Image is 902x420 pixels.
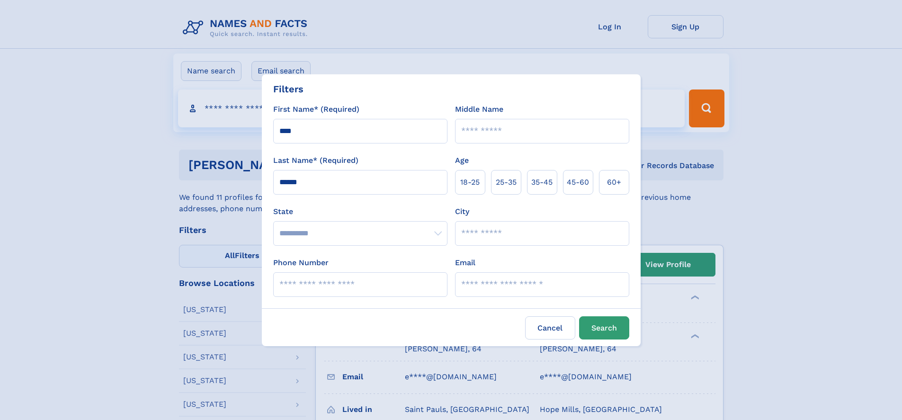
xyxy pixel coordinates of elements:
[525,316,575,340] label: Cancel
[607,177,621,188] span: 60+
[567,177,589,188] span: 45‑60
[273,155,358,166] label: Last Name* (Required)
[455,206,469,217] label: City
[455,155,469,166] label: Age
[460,177,480,188] span: 18‑25
[273,257,329,268] label: Phone Number
[273,206,447,217] label: State
[273,104,359,115] label: First Name* (Required)
[455,104,503,115] label: Middle Name
[273,82,304,96] div: Filters
[496,177,517,188] span: 25‑35
[455,257,475,268] label: Email
[531,177,553,188] span: 35‑45
[579,316,629,340] button: Search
